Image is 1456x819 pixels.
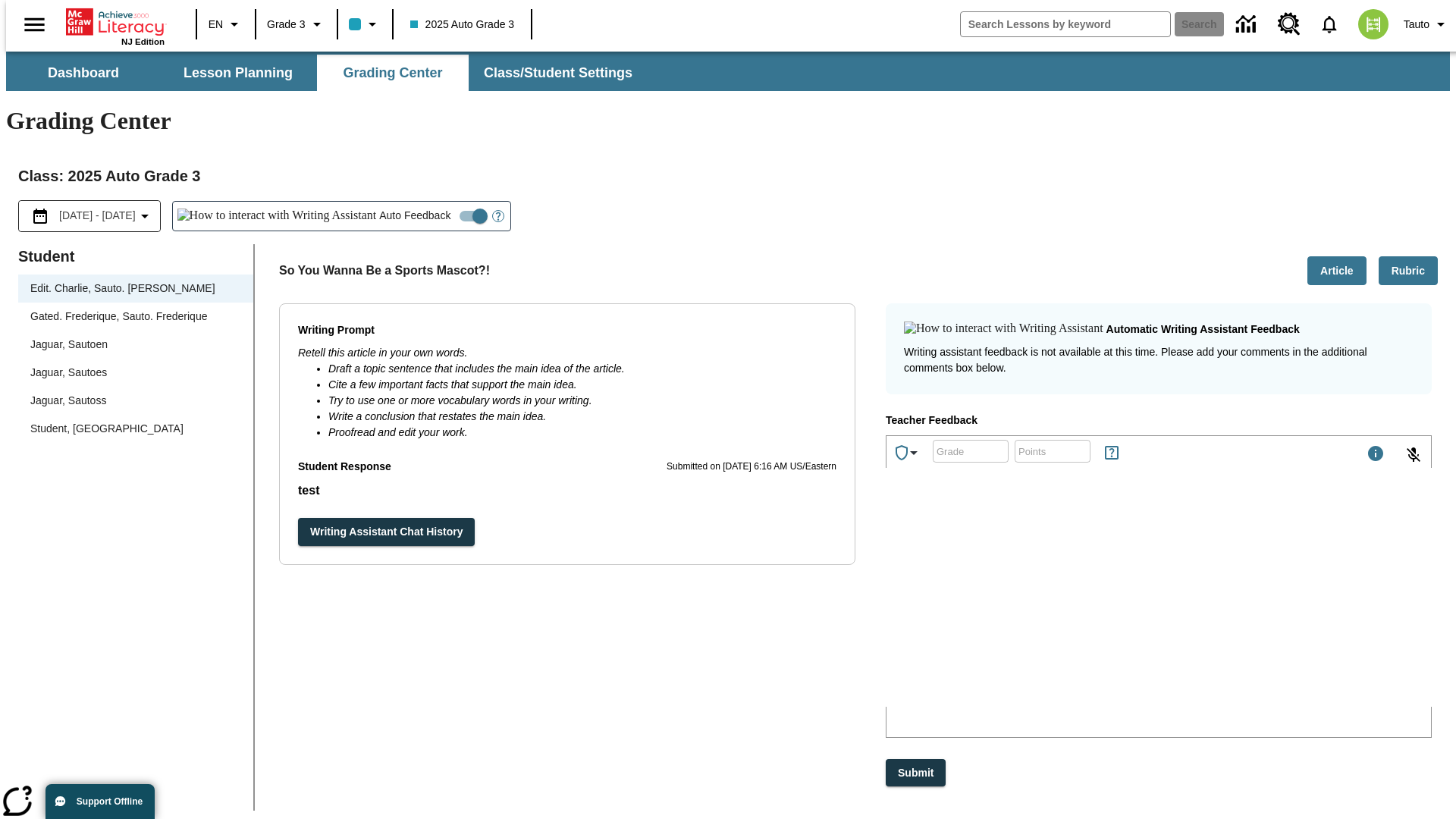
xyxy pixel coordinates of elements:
[933,440,1009,463] div: Grade: Letters, numbers, %, + and - are allowed.
[30,281,215,297] div: Edit. Charlie, Sauto. [PERSON_NAME]
[1106,322,1300,338] p: Automatic writing assistant feedback
[267,17,306,33] span: Grade 3
[484,64,632,82] span: Class/Student Settings
[1404,17,1429,33] span: Tauto
[18,275,253,303] div: Edit. Charlie, Sauto. [PERSON_NAME]
[1379,256,1438,286] button: Rubric, Will open in new tab
[18,303,253,331] div: Gated. Frederique, Sauto. Frederique
[66,5,165,46] div: Home
[486,202,510,231] button: Open Help for Writing Assistant
[904,322,1103,337] img: How to interact with Writing Assistant
[8,55,159,91] button: Dashboard
[45,784,155,819] button: Support Offline
[1227,4,1269,45] a: Data Center
[343,64,442,82] span: Grading Center
[298,345,836,361] p: Retell this article in your own words.
[184,64,293,82] span: Lesson Planning
[379,208,450,224] span: Auto Feedback
[328,409,836,425] li: Write a conclusion that restates the main idea.
[77,796,143,807] span: Support Offline
[328,377,836,393] li: Cite a few important facts that support the main idea.
[1097,438,1127,468] button: Rules for Earning Points and Achievements, Will open in new tab
[933,431,1009,472] input: Grade: Letters, numbers, %, + and - are allowed.
[317,55,469,91] button: Grading Center
[328,393,836,409] li: Try to use one or more vocabulary words in your writing.
[1395,437,1432,473] button: Click to activate and allow voice recognition
[177,209,377,224] img: How to interact with Writing Assistant
[298,482,836,500] p: Student Response
[1269,4,1310,45] a: Resource Center, Will open in new tab
[961,12,1170,36] input: search field
[30,393,106,409] div: Jaguar, Sautoss
[1349,5,1398,44] button: Select a new avatar
[18,415,253,443] div: Student, [GEOGRAPHIC_DATA]
[1398,11,1456,38] button: Profile/Settings
[1307,256,1367,286] button: Article, Will open in new tab
[59,208,136,224] span: [DATE] - [DATE]
[472,55,645,91] button: Class/Student Settings
[18,331,253,359] div: Jaguar, Sautoen
[261,11,332,38] button: Grade: Grade 3, Select a grade
[121,37,165,46] span: NJ Edition
[25,207,154,225] button: Select the date range menu item
[328,425,836,441] li: Proofread and edit your work.
[298,322,836,339] p: Writing Prompt
[328,361,836,377] li: Draft a topic sentence that includes the main idea of the article.
[6,55,646,91] div: SubNavbar
[298,482,836,500] p: test
[298,459,391,475] p: Student Response
[18,359,253,387] div: Jaguar, Sautoes
[886,413,1432,429] p: Teacher Feedback
[48,64,119,82] span: Dashboard
[30,365,107,381] div: Jaguar, Sautoes
[202,11,250,38] button: Language: EN, Select a language
[904,344,1414,376] p: Writing assistant feedback is not available at this time. Please add your comments in the additio...
[1358,9,1389,39] img: avatar image
[136,207,154,225] svg: Collapse Date Range Filter
[667,460,836,475] p: Submitted on [DATE] 6:16 AM US/Eastern
[410,17,515,33] span: 2025 Auto Grade 3
[6,52,1450,91] div: SubNavbar
[6,107,1450,135] h1: Grading Center
[30,421,184,437] div: Student, [GEOGRAPHIC_DATA]
[18,387,253,415] div: Jaguar, Sautoss
[12,2,57,47] button: Open side menu
[18,164,1438,188] h2: Class : 2025 Auto Grade 3
[30,309,207,325] div: Gated. Frederique, Sauto. Frederique
[343,11,388,38] button: Class color is light blue. Change class color
[886,759,946,787] button: Submit
[1015,431,1090,472] input: Points: Must be equal to or less than 25.
[30,337,108,353] div: Jaguar, Sautoen
[66,7,165,37] a: Home
[279,262,490,280] p: So You Wanna Be a Sports Mascot?!
[1310,5,1349,44] a: Notifications
[886,438,929,468] button: Achievements
[162,55,314,91] button: Lesson Planning
[298,518,475,546] button: Writing Assistant Chat History
[18,244,253,268] p: Student
[209,17,223,33] span: EN
[1015,440,1090,463] div: Points: Must be equal to or less than 25.
[1367,444,1385,466] div: Maximum 1000 characters Press Escape to exit toolbar and use left and right arrow keys to access ...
